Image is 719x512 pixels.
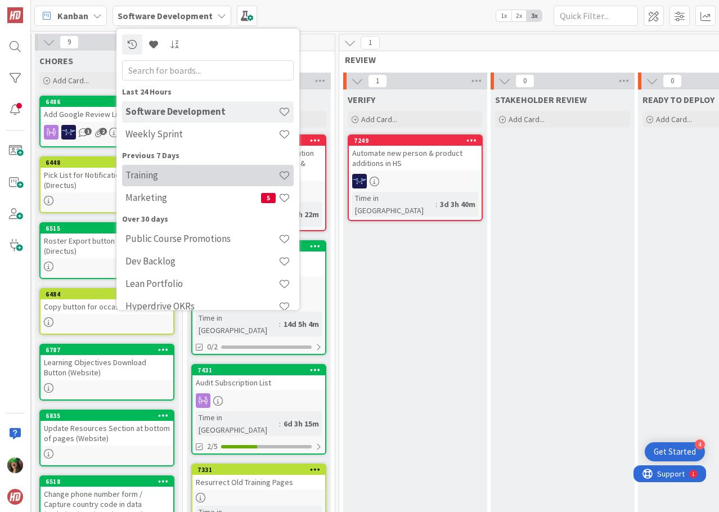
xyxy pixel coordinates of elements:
span: 3x [527,10,542,21]
div: 6486 [41,97,173,107]
div: 6515 [41,223,173,233]
img: MH [61,125,76,140]
img: MH [352,174,367,188]
span: 2/5 [207,441,218,452]
div: Time in [GEOGRAPHIC_DATA] [352,192,435,217]
h4: Dev Backlog [125,255,278,267]
a: 6515Roster Export button in Occasion (Directus) [39,222,174,279]
div: 7431 [192,365,325,375]
a: 6835Update Resources Section at bottom of pages (Website) [39,410,174,466]
div: 7331Resurrect Old Training Pages [192,465,325,489]
span: Support [24,2,51,15]
h4: Training [125,169,278,181]
span: 0 [515,74,534,88]
span: 0/2 [207,341,218,353]
span: 2x [511,10,527,21]
span: 1 [84,128,92,135]
div: Add Google Review Link on SA Listing [41,107,173,122]
span: VERIFY [348,94,375,105]
div: Last 24 Hours [122,86,294,98]
h4: Lean Portfolio [125,278,278,289]
h4: Hyperdrive OKRs [125,300,278,312]
div: 6515 [46,224,173,232]
img: SL [7,457,23,473]
div: 6484Copy button for occasions (Directus) [41,289,173,314]
span: 2 [100,128,107,135]
div: 7431 [197,366,325,374]
div: 1 [59,5,61,14]
div: Pick List for Notification Params (Directus) [41,168,173,192]
div: Open Get Started checklist, remaining modules: 4 [645,442,705,461]
a: 6787Learning Objectives Download Button (Website) [39,344,174,401]
h4: Software Development [125,106,278,117]
input: Search for boards... [122,60,294,80]
div: 6835 [41,411,173,421]
a: 6484Copy button for occasions (Directus) [39,288,174,335]
span: : [435,198,437,210]
span: 5 [261,193,276,203]
div: Over 30 days [122,213,294,225]
div: 6835 [46,412,173,420]
div: Roster Export button in Occasion (Directus) [41,233,173,258]
input: Quick Filter... [554,6,638,26]
div: 6518 [41,477,173,487]
div: Learning Objectives Download Button (Website) [41,355,173,380]
a: 6486Add Google Review Link on SA ListingMH [39,96,174,147]
div: 6835Update Resources Section at bottom of pages (Website) [41,411,173,446]
b: Software Development [118,10,213,21]
div: 4 [695,439,705,450]
div: MH [349,174,482,188]
span: READY TO DEPLOY [642,94,714,105]
a: 7249Automate new person & product additions in HSMHTime in [GEOGRAPHIC_DATA]:3d 3h 40m [348,134,483,221]
div: 6787 [46,346,173,354]
div: MH [41,125,173,140]
h4: Weekly Sprint [125,128,278,140]
div: Time in [GEOGRAPHIC_DATA] [196,312,279,336]
div: 6787 [41,345,173,355]
div: 7331 [197,466,325,474]
a: 6448Pick List for Notification Params (Directus) [39,156,174,213]
a: 7431Audit Subscription ListTime in [GEOGRAPHIC_DATA]:6d 3h 15m2/5 [191,364,326,455]
img: avatar [7,489,23,505]
div: 6484 [46,290,173,298]
div: 7331 [192,465,325,475]
div: 6448Pick List for Notification Params (Directus) [41,158,173,192]
span: 9 [60,35,79,49]
div: Copy button for occasions (Directus) [41,299,173,314]
span: Add Card... [361,114,397,124]
div: 6486Add Google Review Link on SA Listing [41,97,173,122]
div: 3d 3h 40m [437,198,478,210]
div: 7249Automate new person & product additions in HS [349,136,482,170]
span: Add Card... [509,114,545,124]
div: Get Started [654,446,696,457]
div: 7249 [354,137,482,145]
span: Add Card... [656,114,692,124]
div: 14d 5h 4m [281,318,322,330]
div: Resurrect Old Training Pages [192,475,325,489]
div: 6518 [46,478,173,486]
h4: Public Course Promotions [125,233,278,244]
div: 13d 2h 22m [277,208,322,221]
div: Previous 7 Days [122,150,294,161]
span: 1x [496,10,511,21]
span: Add Card... [53,75,89,86]
img: Visit kanbanzone.com [7,7,23,23]
div: 7249 [349,136,482,146]
div: Audit Subscription List [192,375,325,390]
div: 6484 [41,289,173,299]
div: Time in [GEOGRAPHIC_DATA] [196,411,279,436]
div: Update Resources Section at bottom of pages (Website) [41,421,173,446]
span: Kanban [57,9,88,23]
span: STAKEHOLDER REVIEW [495,94,587,105]
div: 6486 [46,98,173,106]
div: 6d 3h 15m [281,417,322,430]
div: 6787Learning Objectives Download Button (Website) [41,345,173,380]
div: 6448 [46,159,173,167]
span: CHORES [39,55,73,66]
h4: Marketing [125,192,261,203]
div: Automate new person & product additions in HS [349,146,482,170]
span: : [279,318,281,330]
span: : [279,417,281,430]
div: 7431Audit Subscription List [192,365,325,390]
span: 1 [361,36,380,50]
